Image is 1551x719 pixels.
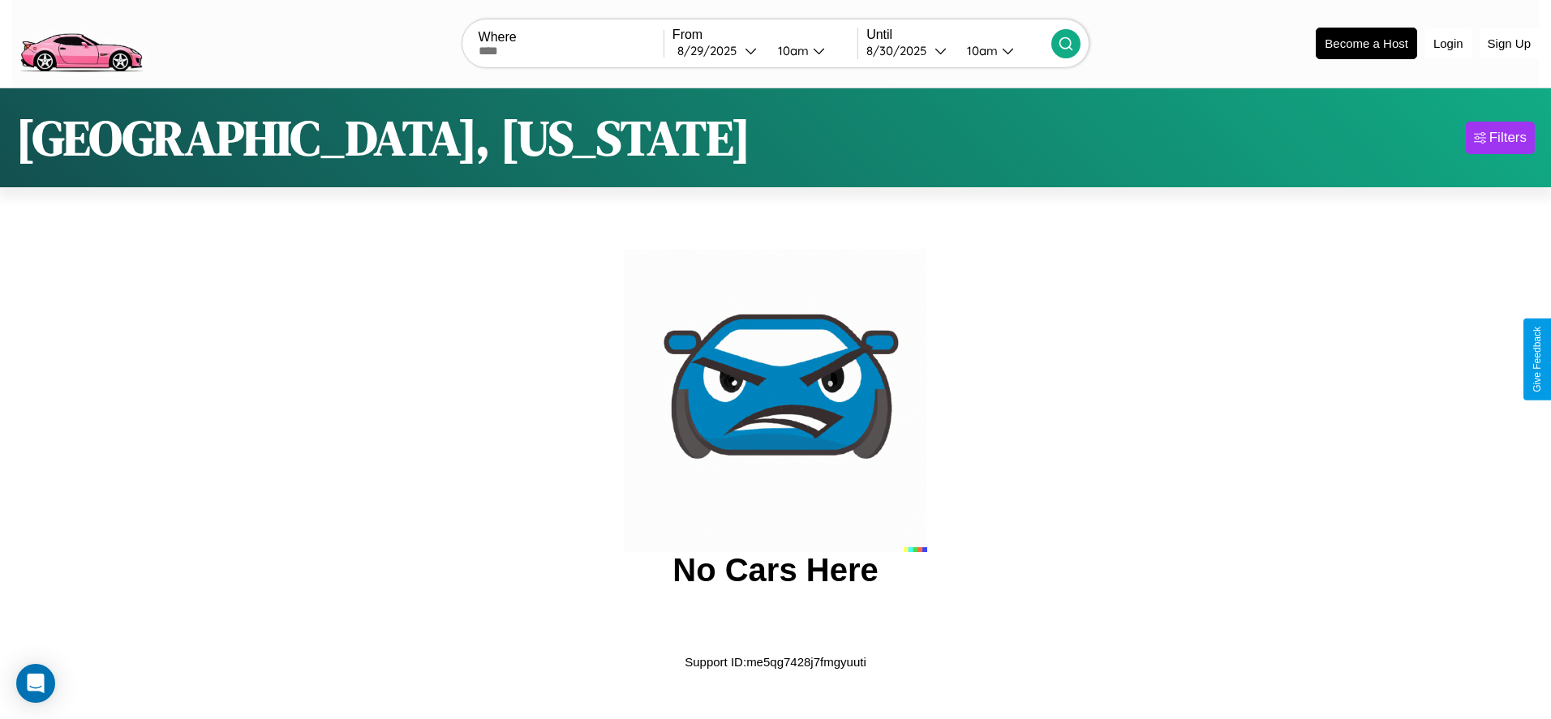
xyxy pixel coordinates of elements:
img: car [624,249,927,552]
button: Login [1425,28,1472,58]
button: 10am [954,42,1051,59]
div: Open Intercom Messenger [16,664,55,703]
button: Filters [1466,122,1535,154]
button: Sign Up [1480,28,1539,58]
h1: [GEOGRAPHIC_DATA], [US_STATE] [16,105,750,171]
p: Support ID: me5qg7428j7fmgyuuti [685,651,866,673]
button: Become a Host [1316,28,1417,59]
div: 10am [770,43,813,58]
h2: No Cars Here [672,552,878,588]
label: From [672,28,857,42]
div: 8 / 30 / 2025 [866,43,934,58]
img: logo [12,8,149,76]
label: Until [866,28,1051,42]
div: Give Feedback [1532,327,1543,392]
button: 10am [765,42,857,59]
div: 8 / 29 / 2025 [677,43,745,58]
div: 10am [959,43,1002,58]
label: Where [479,30,664,45]
div: Filters [1489,130,1527,146]
button: 8/29/2025 [672,42,765,59]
